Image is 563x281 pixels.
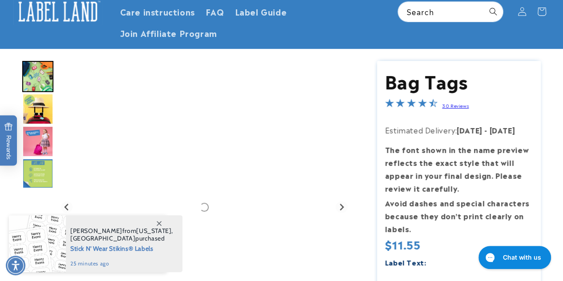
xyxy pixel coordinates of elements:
[136,227,171,235] span: [US_STATE]
[70,227,122,235] span: [PERSON_NAME]
[22,158,53,189] div: Go to slide 8
[70,227,173,242] span: from , purchased
[235,6,287,16] span: Label Guide
[70,234,135,242] span: [GEOGRAPHIC_DATA]
[200,1,230,22] a: FAQ
[120,6,195,16] span: Care instructions
[385,100,437,110] span: 4.6-star overall rating
[385,237,421,251] span: $11.55
[206,6,224,16] span: FAQ
[484,124,487,135] strong: -
[22,93,53,124] img: Bag Tags - Label Land
[61,201,73,213] button: Previous slide
[22,61,53,92] div: Go to slide 5
[474,243,554,272] iframe: Gorgias live chat messenger
[385,69,533,92] h1: Bag Tags
[70,260,173,268] span: 25 minutes ago
[230,1,292,22] a: Label Guide
[490,124,515,135] strong: [DATE]
[6,256,25,275] div: Accessibility Menu
[336,201,348,213] button: Next slide
[4,123,13,160] span: Rewards
[385,257,426,267] label: Label Text:
[22,61,53,92] img: Bag Tags - Label Land
[22,126,53,157] img: Bag Tags - Label Land
[385,124,533,136] p: Estimated Delivery:
[385,144,529,193] strong: The font shown in the name preview reflects the exact style that will appear in your final design...
[22,93,53,124] div: Go to slide 6
[385,197,530,234] strong: Avoid dashes and special characters because they don’t print clearly on labels.
[115,1,200,22] a: Care instructions
[442,102,469,108] a: 30 Reviews - open in a new tab
[457,124,482,135] strong: [DATE]
[120,28,217,38] span: Join Affiliate Program
[22,126,53,157] div: Go to slide 7
[115,22,223,43] a: Join Affiliate Program
[70,242,173,253] span: Stick N' Wear Stikins® Labels
[483,2,503,21] button: Search
[22,158,53,189] img: Bag Tags - Label Land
